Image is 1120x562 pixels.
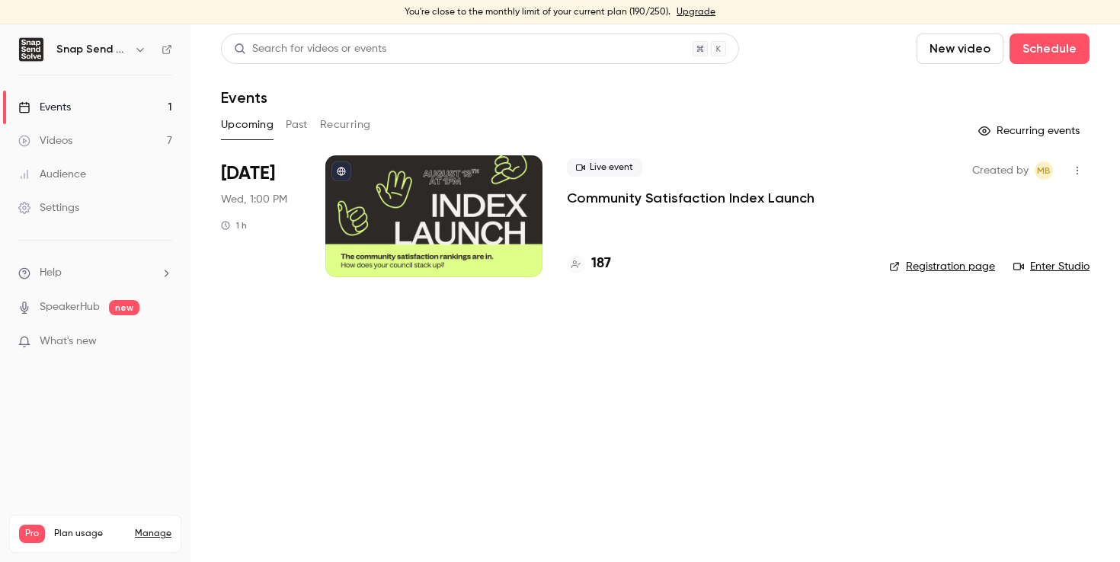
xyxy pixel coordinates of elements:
[19,543,48,557] p: Videos
[146,543,171,557] p: / 150
[56,42,128,57] h6: Snap Send Solve
[1010,34,1090,64] button: Schedule
[320,113,371,137] button: Recurring
[19,37,43,62] img: Snap Send Solve
[40,334,97,350] span: What's new
[154,335,172,349] iframe: Noticeable Trigger
[567,189,814,207] a: Community Satisfaction Index Launch
[234,41,386,57] div: Search for videos or events
[146,545,150,554] span: 7
[40,265,62,281] span: Help
[971,119,1090,143] button: Recurring events
[567,254,611,274] a: 187
[591,254,611,274] h4: 187
[19,525,45,543] span: Pro
[286,113,308,137] button: Past
[54,528,126,540] span: Plan usage
[1037,161,1051,180] span: MB
[917,34,1003,64] button: New video
[972,161,1029,180] span: Created by
[221,88,267,107] h1: Events
[135,528,171,540] a: Manage
[40,299,100,315] a: SpeakerHub
[18,100,71,115] div: Events
[1035,161,1053,180] span: Molly Blythe
[221,155,301,277] div: Aug 13 Wed, 1:00 PM (Australia/Melbourne)
[18,167,86,182] div: Audience
[1013,259,1090,274] a: Enter Studio
[18,265,172,281] li: help-dropdown-opener
[109,300,139,315] span: new
[567,158,642,177] span: Live event
[221,113,274,137] button: Upcoming
[221,219,247,232] div: 1 h
[18,200,79,216] div: Settings
[18,133,72,148] div: Videos
[221,192,287,207] span: Wed, 1:00 PM
[677,6,715,18] a: Upgrade
[889,259,995,274] a: Registration page
[221,161,275,186] span: [DATE]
